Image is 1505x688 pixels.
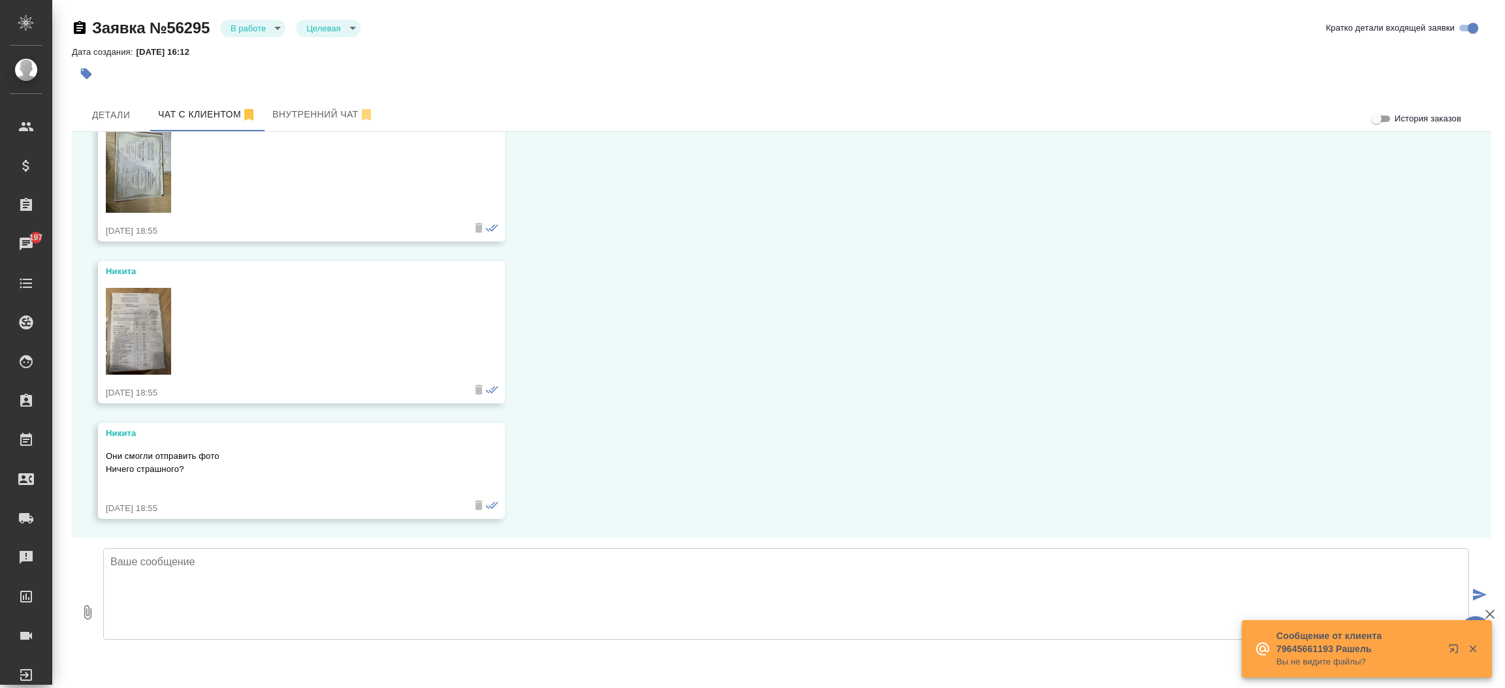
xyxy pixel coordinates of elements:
button: Целевая [302,23,344,34]
p: Они смогли отправить фото Ничего страшного? [106,450,459,476]
span: История заказов [1395,112,1461,125]
button: Открыть в новой вкладке [1440,636,1472,667]
div: Никита [106,427,459,440]
div: В работе [220,20,285,37]
p: Сообщение от клиента 79645661193 Рашель [1276,629,1440,655]
span: 197 [22,231,51,244]
img: Thumbnail [106,288,171,375]
div: В работе [296,20,360,37]
a: Заявка №56295 [92,19,210,37]
svg: Отписаться [359,107,374,123]
button: Закрыть [1459,643,1486,655]
span: Кратко детали входящей заявки [1326,22,1455,35]
p: Дата создания: [72,47,136,57]
span: Чат с клиентом [158,106,257,123]
button: 13392452895 (Никита) - (undefined) [150,99,265,131]
div: Никита [106,265,459,278]
img: Thumbnail [106,125,171,213]
button: Добавить тэг [72,59,101,88]
span: Внутренний чат [272,106,374,123]
a: 197 [3,228,49,260]
span: Детали [80,107,142,123]
div: [DATE] 18:55 [106,502,459,515]
div: [DATE] 18:55 [106,386,459,399]
div: [DATE] 18:55 [106,225,459,238]
svg: Отписаться [241,107,257,123]
button: Скопировать ссылку [72,20,88,36]
button: 🙏 [1459,616,1492,649]
button: В работе [227,23,270,34]
p: [DATE] 16:12 [136,47,199,57]
p: Вы не видите файлы? [1276,655,1440,668]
